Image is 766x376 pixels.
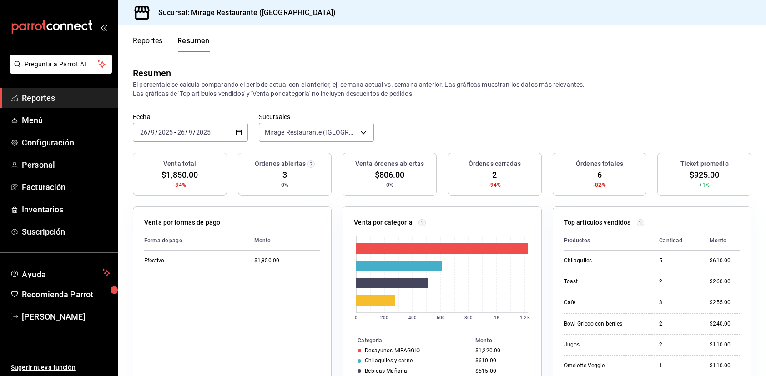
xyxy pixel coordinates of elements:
h3: Órdenes abiertas [255,159,306,169]
div: $260.00 [710,278,740,286]
div: Jugos [564,341,645,349]
button: open_drawer_menu [100,24,107,31]
button: Reportes [133,36,163,52]
div: $110.00 [710,341,740,349]
span: Mirage Restaurante ([GEOGRAPHIC_DATA]) [265,128,357,137]
span: $925.00 [690,169,720,181]
div: 2 [659,278,695,286]
div: Bebidas Mañana [365,368,407,374]
input: -- [188,129,193,136]
h3: Ticket promedio [680,159,729,169]
label: Fecha [133,114,248,120]
text: 200 [380,315,388,320]
span: / [148,129,151,136]
p: Venta por formas de pago [144,218,220,227]
h3: Órdenes cerradas [469,159,521,169]
input: ---- [158,129,173,136]
div: 5 [659,257,695,265]
span: / [155,129,158,136]
span: 0% [386,181,393,189]
th: Forma de pago [144,231,247,251]
span: Menú [22,114,111,126]
input: -- [177,129,185,136]
text: 800 [464,315,473,320]
span: - [174,129,176,136]
th: Monto [247,231,320,251]
span: / [185,129,188,136]
span: $806.00 [375,169,405,181]
div: 2 [659,320,695,328]
span: [PERSON_NAME] [22,311,111,323]
text: 0 [355,315,358,320]
input: -- [140,129,148,136]
p: Top artículos vendidos [564,218,631,227]
span: Facturación [22,181,111,193]
div: Desayunos MIRAGGIO [365,347,419,354]
h3: Venta órdenes abiertas [355,159,424,169]
span: -94% [489,181,501,189]
span: 0% [281,181,288,189]
div: $515.00 [475,368,527,374]
div: navigation tabs [133,36,210,52]
th: Cantidad [652,231,702,251]
span: / [193,129,196,136]
div: Chilaquiles [564,257,645,265]
text: 1.2K [520,315,530,320]
span: 3 [282,169,287,181]
div: Efectivo [144,257,235,265]
label: Sucursales [259,114,374,120]
p: Venta por categoría [354,218,413,227]
div: 2 [659,341,695,349]
div: $1,220.00 [475,347,527,354]
span: Sugerir nueva función [11,363,111,372]
span: Pregunta a Parrot AI [25,60,98,69]
div: Omelette Veggie [564,362,645,370]
div: $240.00 [710,320,740,328]
div: $255.00 [710,299,740,306]
text: 600 [437,315,445,320]
a: Pregunta a Parrot AI [6,66,112,75]
th: Categoría [343,336,472,346]
div: $1,850.00 [254,257,320,265]
input: ---- [196,129,211,136]
div: Café [564,299,645,306]
span: Reportes [22,92,111,104]
div: Toast [564,278,645,286]
span: Recomienda Parrot [22,288,111,301]
span: Personal [22,159,111,171]
p: El porcentaje se calcula comparando el período actual con el anterior, ej. semana actual vs. sema... [133,80,751,98]
div: 3 [659,299,695,306]
span: Inventarios [22,203,111,216]
div: Bowl Griego con berries [564,320,645,328]
th: Monto [702,231,740,251]
div: Resumen [133,66,171,80]
span: $1,850.00 [161,169,198,181]
div: $110.00 [710,362,740,370]
button: Pregunta a Parrot AI [10,55,112,74]
text: 400 [408,315,417,320]
th: Monto [472,336,541,346]
span: 6 [597,169,602,181]
span: Configuración [22,136,111,149]
h3: Venta total [163,159,196,169]
text: 1K [494,315,500,320]
input: -- [151,129,155,136]
span: 2 [492,169,497,181]
span: -94% [174,181,186,189]
span: Suscripción [22,226,111,238]
div: Chilaquiles y carne [365,357,412,364]
div: $610.00 [475,357,527,364]
span: +1% [699,181,710,189]
button: Resumen [177,36,210,52]
th: Productos [564,231,652,251]
span: -82% [593,181,606,189]
h3: Sucursal: Mirage Restaurante ([GEOGRAPHIC_DATA]) [151,7,336,18]
span: Ayuda [22,267,99,278]
div: $610.00 [710,257,740,265]
h3: Órdenes totales [576,159,623,169]
div: 1 [659,362,695,370]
